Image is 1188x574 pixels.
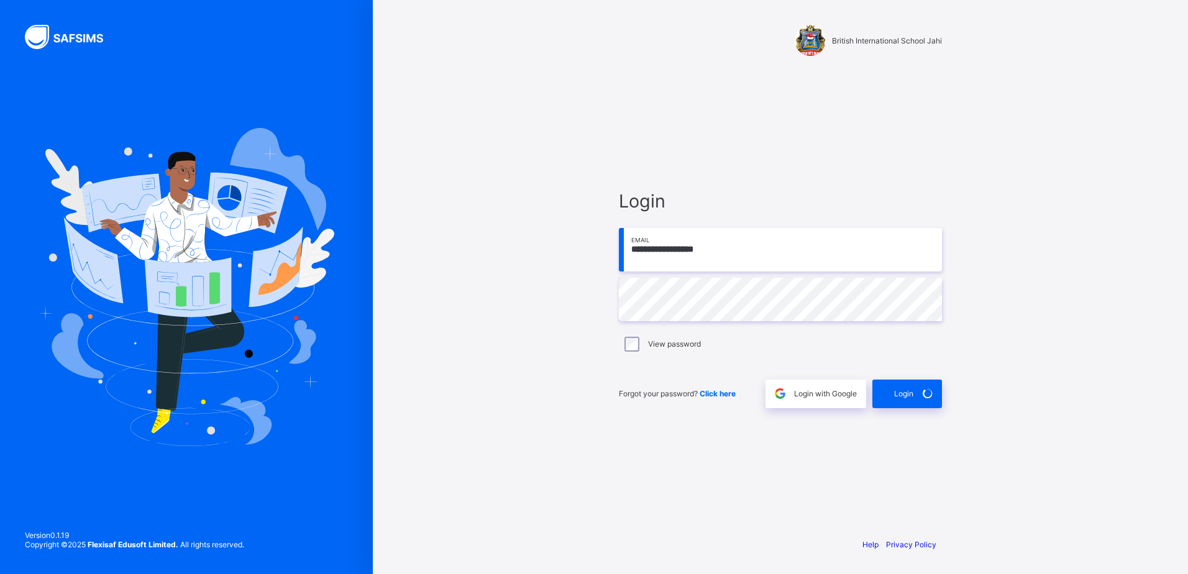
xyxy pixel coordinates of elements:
span: Version 0.1.19 [25,531,244,540]
a: Click here [700,389,736,398]
img: Hero Image [39,128,334,446]
a: Privacy Policy [886,540,936,549]
img: google.396cfc9801f0270233282035f929180a.svg [773,386,787,401]
strong: Flexisaf Edusoft Limited. [88,540,178,549]
span: British International School Jahi [832,36,942,45]
span: Copyright © 2025 All rights reserved. [25,540,244,549]
a: Help [862,540,879,549]
span: Login [894,389,913,398]
img: SAFSIMS Logo [25,25,118,49]
span: Login with Google [794,389,857,398]
span: Forgot your password? [619,389,736,398]
label: View password [648,339,701,348]
span: Login [619,190,942,212]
